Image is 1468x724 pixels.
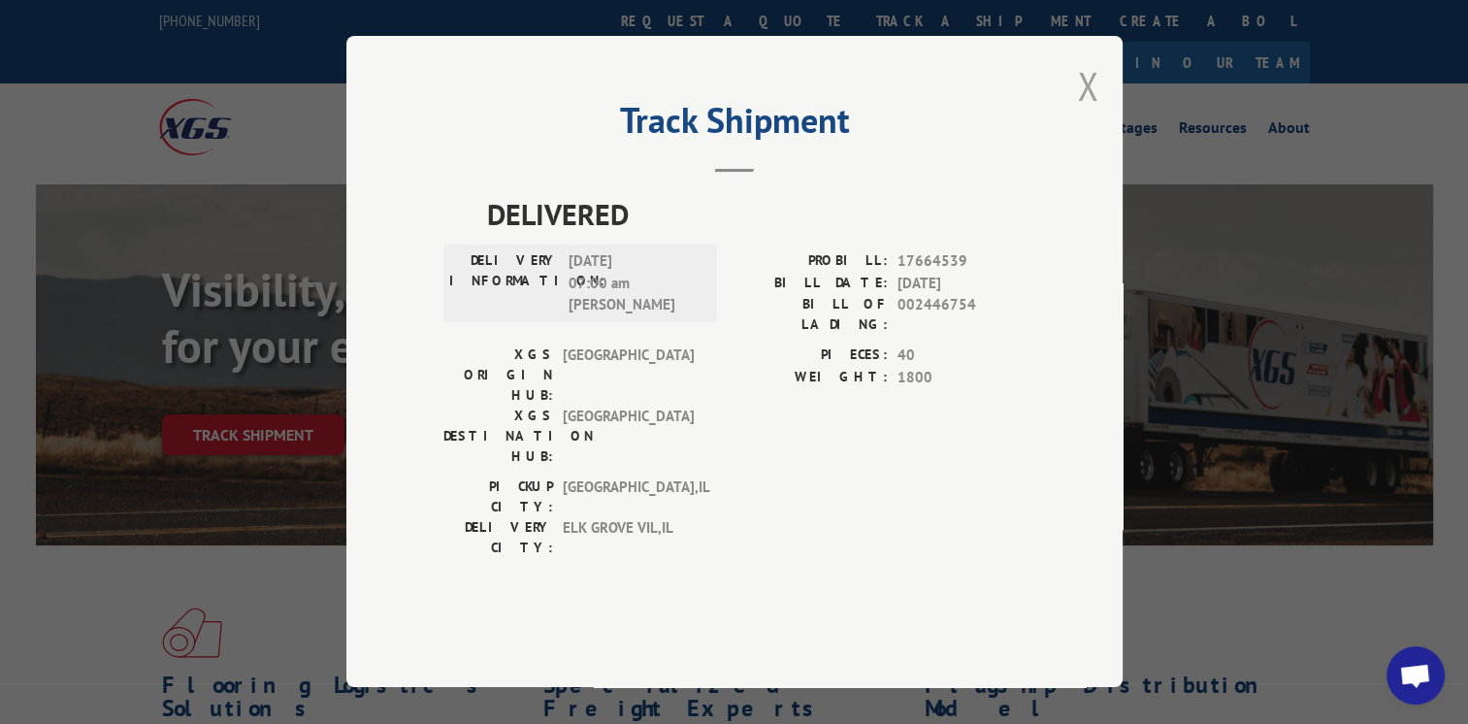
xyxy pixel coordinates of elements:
[734,273,888,295] label: BILL DATE:
[1386,646,1445,705] div: Open chat
[734,294,888,335] label: BILL OF LADING:
[563,406,694,467] span: [GEOGRAPHIC_DATA]
[1077,60,1098,112] button: Close modal
[487,192,1026,236] span: DELIVERED
[563,517,694,558] span: ELK GROVE VIL , IL
[897,367,1026,389] span: 1800
[449,250,559,316] label: DELIVERY INFORMATION:
[734,345,888,367] label: PIECES:
[897,250,1026,273] span: 17664539
[897,273,1026,295] span: [DATE]
[897,345,1026,367] span: 40
[569,250,700,316] span: [DATE] 07:00 am [PERSON_NAME]
[563,345,694,406] span: [GEOGRAPHIC_DATA]
[443,406,553,467] label: XGS DESTINATION HUB:
[443,345,553,406] label: XGS ORIGIN HUB:
[563,477,694,517] span: [GEOGRAPHIC_DATA] , IL
[443,517,553,558] label: DELIVERY CITY:
[734,367,888,389] label: WEIGHT:
[734,250,888,273] label: PROBILL:
[443,107,1026,144] h2: Track Shipment
[897,294,1026,335] span: 002446754
[443,477,553,517] label: PICKUP CITY:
